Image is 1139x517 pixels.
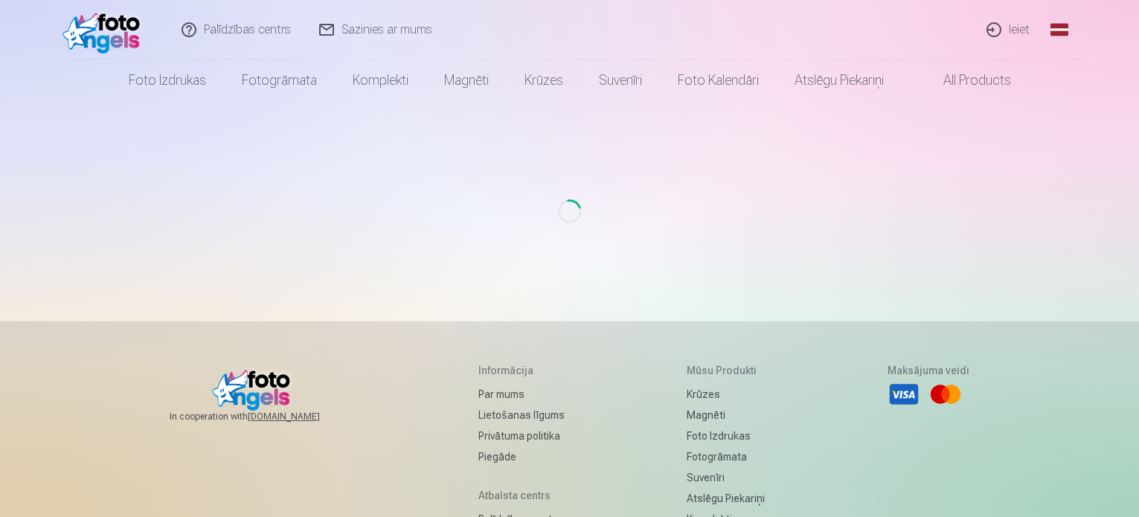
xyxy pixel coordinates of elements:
[687,384,765,405] a: Krūzes
[478,426,565,446] a: Privātuma politika
[687,446,765,467] a: Fotogrāmata
[426,60,507,101] a: Magnēti
[335,60,426,101] a: Komplekti
[687,488,765,509] a: Atslēgu piekariņi
[478,446,565,467] a: Piegāde
[687,363,765,378] h5: Mūsu produkti
[888,378,920,411] li: Visa
[902,60,1029,101] a: All products
[687,405,765,426] a: Magnēti
[248,411,356,423] a: [DOMAIN_NAME]
[507,60,581,101] a: Krūzes
[687,467,765,488] a: Suvenīri
[111,60,224,101] a: Foto izdrukas
[478,384,565,405] a: Par mums
[170,411,356,423] span: In cooperation with
[888,363,969,378] h5: Maksājuma veidi
[660,60,777,101] a: Foto kalendāri
[687,426,765,446] a: Foto izdrukas
[478,363,565,378] h5: Informācija
[478,405,565,426] a: Lietošanas līgums
[929,378,962,411] li: Mastercard
[224,60,335,101] a: Fotogrāmata
[62,6,148,54] img: /fa1
[478,488,565,503] h5: Atbalsta centrs
[777,60,902,101] a: Atslēgu piekariņi
[581,60,660,101] a: Suvenīri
